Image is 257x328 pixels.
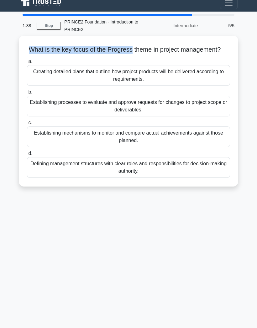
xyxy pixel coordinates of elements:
div: 5/5 [202,19,238,32]
div: Establishing mechanisms to monitor and compare actual achievements against those planned. [27,126,230,147]
div: Establishing processes to evaluate and approve requests for changes to project scope or deliverab... [27,96,230,116]
div: Defining management structures with clear roles and responsibilities for decision-making authority. [27,157,230,178]
a: Stop [37,22,60,30]
span: a. [28,59,32,64]
div: Creating detailed plans that outline how project products will be delivered according to requirem... [27,65,230,86]
div: PRINCE2 Foundation - Introduction to PRINCE2 [60,16,147,36]
span: b. [28,89,32,95]
span: c. [28,120,32,125]
h5: What is the key focus of the Progress theme in project management? [26,46,231,54]
span: d. [28,151,32,156]
div: 1:38 [19,19,37,32]
div: Intermediate [147,19,202,32]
